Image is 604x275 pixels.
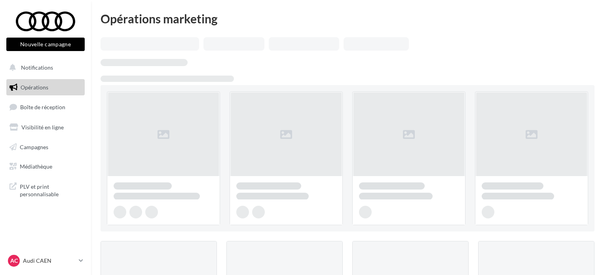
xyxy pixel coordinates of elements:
[6,38,85,51] button: Nouvelle campagne
[21,124,64,131] span: Visibilité en ligne
[5,119,86,136] a: Visibilité en ligne
[5,178,86,201] a: PLV et print personnalisable
[5,99,86,116] a: Boîte de réception
[5,59,83,76] button: Notifications
[101,13,595,25] div: Opérations marketing
[6,253,85,268] a: AC Audi CAEN
[10,257,18,265] span: AC
[5,139,86,156] a: Campagnes
[5,79,86,96] a: Opérations
[21,84,48,91] span: Opérations
[20,163,52,170] span: Médiathèque
[23,257,76,265] p: Audi CAEN
[21,64,53,71] span: Notifications
[20,104,65,110] span: Boîte de réception
[20,181,82,198] span: PLV et print personnalisable
[5,158,86,175] a: Médiathèque
[20,143,48,150] span: Campagnes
